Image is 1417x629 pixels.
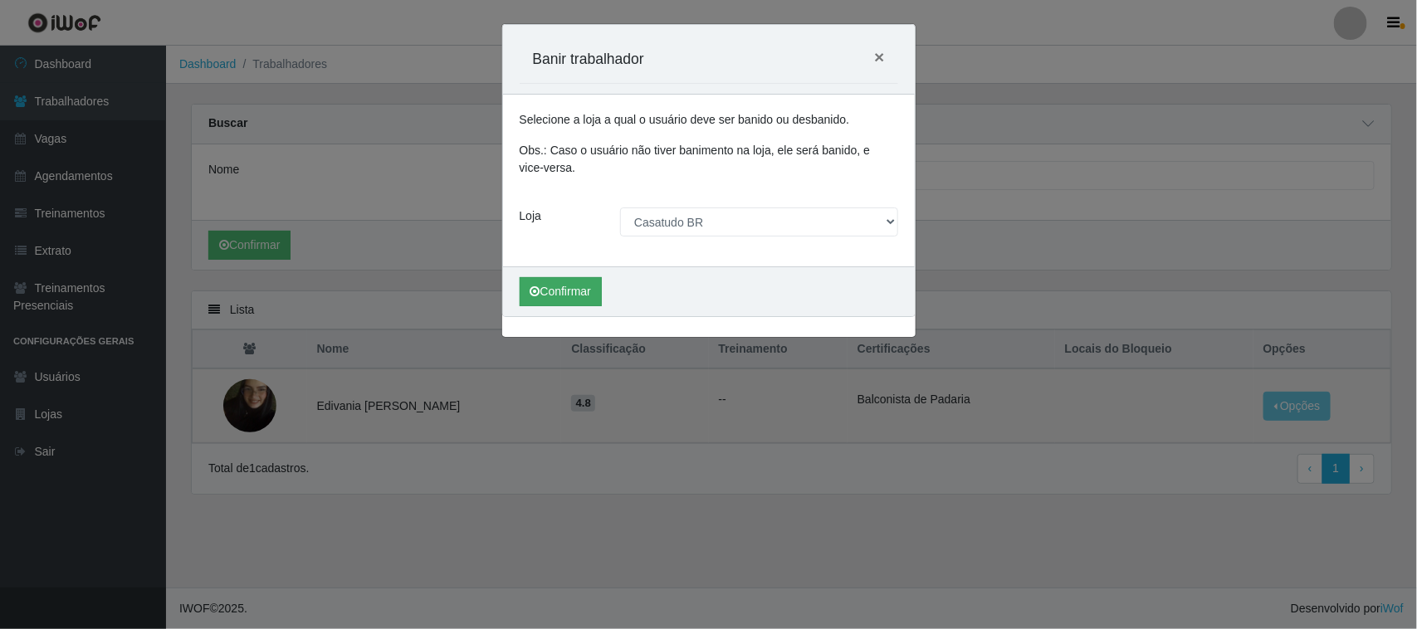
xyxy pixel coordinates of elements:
p: Selecione a loja a qual o usuário deve ser banido ou desbanido. [520,111,898,129]
span: × [874,47,884,66]
label: Loja [520,207,541,225]
h5: Banir trabalhador [533,48,644,70]
p: Obs.: Caso o usuário não tiver banimento na loja, ele será banido, e vice-versa. [520,142,898,177]
button: Confirmar [520,277,602,306]
button: Close [861,35,897,79]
